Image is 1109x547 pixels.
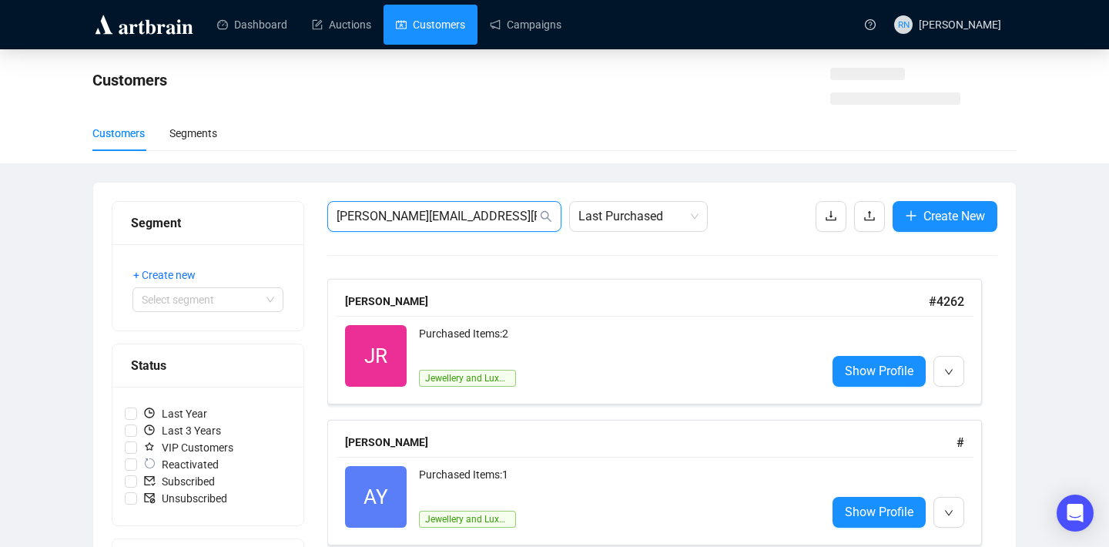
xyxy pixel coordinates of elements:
[169,125,217,142] div: Segments
[825,210,837,222] span: download
[944,367,953,377] span: down
[217,5,287,45] a: Dashboard
[92,71,167,89] span: Customers
[540,210,552,223] span: search
[923,206,985,226] span: Create New
[845,361,913,381] span: Show Profile
[92,12,196,37] img: logo
[312,5,371,45] a: Auctions
[893,201,997,232] button: Create New
[137,405,213,422] span: Last Year
[131,356,285,375] div: Status
[944,508,953,518] span: down
[132,263,208,287] button: + Create new
[137,473,221,490] span: Subscribed
[345,293,929,310] div: [PERSON_NAME]
[137,422,227,439] span: Last 3 Years
[327,420,997,545] a: [PERSON_NAME]#AYPurchased Items:1Jewellery and LuxuryShow Profile
[419,466,814,497] div: Purchased Items: 1
[137,490,233,507] span: Unsubscribed
[364,341,387,372] span: JR
[833,497,926,528] a: Show Profile
[419,325,814,356] div: Purchased Items: 2
[137,439,240,456] span: VIP Customers
[929,294,964,309] span: # 4262
[833,356,926,387] a: Show Profile
[578,202,699,231] span: Last Purchased
[897,17,910,32] span: RN
[957,435,964,450] span: #
[1057,495,1094,532] div: Open Intercom Messenger
[337,207,537,226] input: Search Customer...
[131,213,285,233] div: Segment
[419,511,516,528] span: Jewellery and Luxury
[419,370,516,387] span: Jewellery and Luxury
[92,125,145,142] div: Customers
[137,456,225,473] span: Reactivated
[490,5,561,45] a: Campaigns
[133,267,196,284] span: + Create new
[396,5,465,45] a: Customers
[905,210,917,222] span: plus
[364,482,388,513] span: AY
[327,279,997,404] a: [PERSON_NAME]#4262JRPurchased Items:2Jewellery and LuxuryShow Profile
[863,210,876,222] span: upload
[345,434,957,451] div: [PERSON_NAME]
[919,18,1001,31] span: [PERSON_NAME]
[865,19,876,30] span: question-circle
[845,502,913,522] span: Show Profile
